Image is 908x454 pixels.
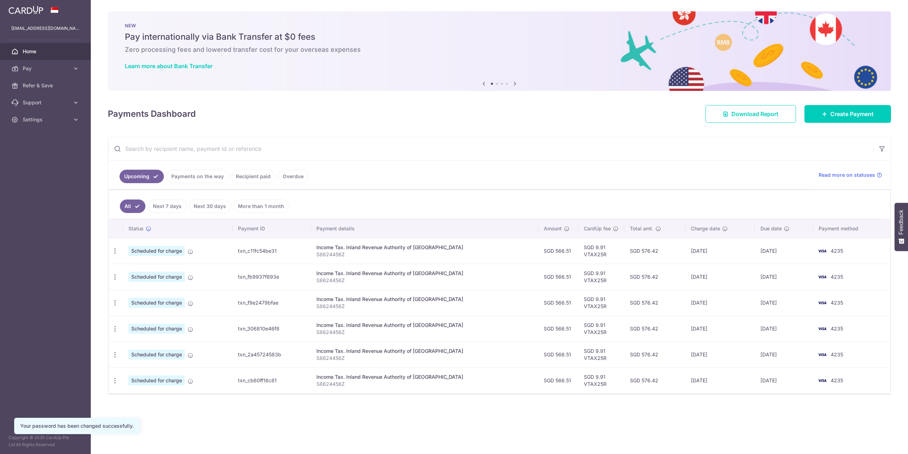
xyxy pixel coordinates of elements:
[760,225,782,232] span: Due date
[128,298,185,308] span: Scheduled for charge
[538,367,578,393] td: SGD 566.51
[231,170,275,183] a: Recipient paid
[755,238,813,264] td: [DATE]
[813,219,890,238] th: Payment method
[755,341,813,367] td: [DATE]
[108,108,196,120] h4: Payments Dashboard
[232,264,311,290] td: txn_fb9937f893e
[232,290,311,316] td: txn_f9e2479bfae
[316,277,532,284] p: S8624456Z
[898,210,904,235] span: Feedback
[23,116,70,123] span: Settings
[685,290,754,316] td: [DATE]
[544,225,562,232] span: Amount
[316,270,532,277] div: Income Tax. Inland Revenue Authority of [GEOGRAPHIC_DATA]
[685,264,754,290] td: [DATE]
[819,171,882,179] a: Read more on statuses
[128,246,185,256] span: Scheduled for charge
[831,274,843,280] span: 4235
[624,290,685,316] td: SGD 576.42
[538,290,578,316] td: SGD 566.51
[705,105,796,123] a: Download Report
[815,324,829,333] img: Bank Card
[685,238,754,264] td: [DATE]
[232,219,311,238] th: Payment ID
[9,6,43,14] img: CardUp
[108,11,891,91] img: Bank transfer banner
[125,31,874,43] h5: Pay internationally via Bank Transfer at $0 fees
[538,341,578,367] td: SGD 566.51
[316,296,532,303] div: Income Tax. Inland Revenue Authority of [GEOGRAPHIC_DATA]
[232,238,311,264] td: txn_c11fc54be31
[125,62,212,70] a: Learn more about Bank Transfer
[538,238,578,264] td: SGD 566.51
[831,351,843,357] span: 4235
[755,367,813,393] td: [DATE]
[233,199,289,213] a: More than 1 month
[685,316,754,341] td: [DATE]
[120,170,164,183] a: Upcoming
[20,422,134,430] div: Your password has been changed successfully.
[23,65,70,72] span: Pay
[624,238,685,264] td: SGD 576.42
[804,105,891,123] a: Create Payment
[624,341,685,367] td: SGD 576.42
[316,381,532,388] p: S8624456Z
[128,376,185,385] span: Scheduled for charge
[316,355,532,362] p: S8624456Z
[831,377,843,383] span: 4235
[232,316,311,341] td: txn_306810e46f8
[23,82,70,89] span: Refer & Save
[316,329,532,336] p: S8624456Z
[815,273,829,281] img: Bank Card
[630,225,653,232] span: Total amt.
[189,199,231,213] a: Next 30 days
[128,272,185,282] span: Scheduled for charge
[815,247,829,255] img: Bank Card
[685,341,754,367] td: [DATE]
[578,367,624,393] td: SGD 9.91 VTAX25R
[895,203,908,251] button: Feedback - Show survey
[108,137,874,160] input: Search by recipient name, payment id or reference
[578,238,624,264] td: SGD 9.91 VTAX25R
[731,110,779,118] span: Download Report
[624,367,685,393] td: SGD 576.42
[538,264,578,290] td: SGD 566.51
[167,170,228,183] a: Payments on the way
[316,348,532,355] div: Income Tax. Inland Revenue Authority of [GEOGRAPHIC_DATA]
[584,225,611,232] span: CardUp fee
[831,300,843,306] span: 4235
[624,316,685,341] td: SGD 576.42
[232,341,311,367] td: txn_2a45724583b
[691,225,720,232] span: Charge date
[232,367,311,393] td: txn_cb60ff18c81
[578,290,624,316] td: SGD 9.91 VTAX25R
[831,248,843,254] span: 4235
[11,25,79,32] p: [EMAIL_ADDRESS][DOMAIN_NAME]
[830,110,874,118] span: Create Payment
[755,316,813,341] td: [DATE]
[755,290,813,316] td: [DATE]
[831,326,843,332] span: 4235
[23,48,70,55] span: Home
[278,170,308,183] a: Overdue
[23,99,70,106] span: Support
[128,225,144,232] span: Status
[125,23,874,28] p: NEW
[128,324,185,334] span: Scheduled for charge
[316,322,532,329] div: Income Tax. Inland Revenue Authority of [GEOGRAPHIC_DATA]
[148,199,186,213] a: Next 7 days
[815,376,829,385] img: Bank Card
[755,264,813,290] td: [DATE]
[624,264,685,290] td: SGD 576.42
[311,219,538,238] th: Payment details
[815,299,829,307] img: Bank Card
[120,199,145,213] a: All
[819,171,875,179] span: Read more on statuses
[578,316,624,341] td: SGD 9.91 VTAX25R
[578,264,624,290] td: SGD 9.91 VTAX25R
[316,373,532,381] div: Income Tax. Inland Revenue Authority of [GEOGRAPHIC_DATA]
[316,303,532,310] p: S8624456Z
[685,367,754,393] td: [DATE]
[316,251,532,258] p: S8624456Z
